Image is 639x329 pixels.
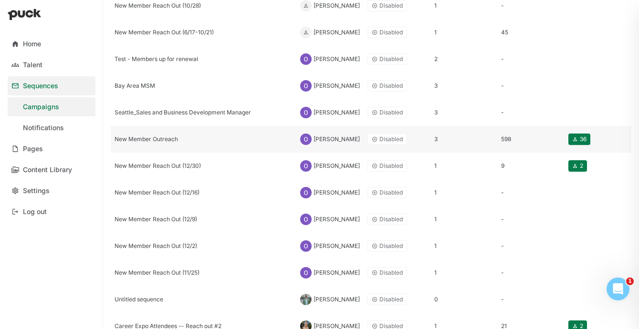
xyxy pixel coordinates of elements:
[434,29,493,36] div: 1
[115,29,293,36] div: New Member Reach Out (6/17-10/21)
[580,163,583,169] div: 2
[314,29,360,36] div: [PERSON_NAME]
[434,216,493,223] div: 1
[23,187,50,195] div: Settings
[314,82,360,89] div: [PERSON_NAME]
[23,124,64,132] div: Notifications
[8,97,95,116] a: Campaigns
[501,269,560,276] div: -
[115,269,293,276] div: New Member Reach Out (11/25)
[314,56,360,62] div: [PERSON_NAME]
[23,145,43,153] div: Pages
[501,56,560,62] div: -
[434,189,493,196] div: 1
[501,2,560,9] div: -
[501,163,560,169] div: 9
[379,243,403,249] div: Disabled
[314,296,360,303] div: [PERSON_NAME]
[626,278,634,285] span: 1
[314,189,360,196] div: [PERSON_NAME]
[8,76,95,95] a: Sequences
[314,163,360,169] div: [PERSON_NAME]
[23,82,58,90] div: Sequences
[314,109,360,116] div: [PERSON_NAME]
[580,136,587,143] div: 36
[434,109,493,116] div: 3
[434,2,493,9] div: 1
[501,243,560,249] div: -
[379,136,403,143] div: Disabled
[434,269,493,276] div: 1
[379,2,403,9] div: Disabled
[434,82,493,89] div: 3
[434,163,493,169] div: 1
[314,243,360,249] div: [PERSON_NAME]
[23,40,41,48] div: Home
[379,163,403,169] div: Disabled
[115,163,293,169] div: New Member Reach Out (12/30)
[115,2,293,9] div: New Member Reach Out (10/28)
[23,166,72,174] div: Content Library
[501,136,560,143] div: 598
[434,56,493,62] div: 2
[434,296,493,303] div: 0
[115,296,293,303] div: Untitled sequence
[115,56,293,62] div: Test - Members up for renewal
[379,189,403,196] div: Disabled
[8,118,95,137] a: Notifications
[434,243,493,249] div: 1
[8,139,95,158] a: Pages
[8,55,95,74] a: Talent
[115,136,293,143] div: New Member Outreach
[314,136,360,143] div: [PERSON_NAME]
[115,189,293,196] div: New Member Reach Out (12/16)
[434,136,493,143] div: 3
[501,82,560,89] div: -
[379,296,403,303] div: Disabled
[314,269,360,276] div: [PERSON_NAME]
[379,269,403,276] div: Disabled
[501,296,560,303] div: -
[501,216,560,223] div: -
[379,82,403,89] div: Disabled
[115,82,293,89] div: Bay Area MSM
[379,109,403,116] div: Disabled
[23,103,59,111] div: Campaigns
[115,243,293,249] div: New Member Reach Out (12/2)
[607,278,629,300] iframe: Intercom live chat
[115,216,293,223] div: New Member Reach Out (12/9)
[23,208,47,216] div: Log out
[379,56,403,62] div: Disabled
[314,2,360,9] div: [PERSON_NAME]
[501,189,560,196] div: -
[115,109,293,116] div: Seattle_Sales and Business Development Manager
[314,216,360,223] div: [PERSON_NAME]
[379,216,403,223] div: Disabled
[501,109,560,116] div: -
[8,160,95,179] a: Content Library
[379,29,403,36] div: Disabled
[23,61,42,69] div: Talent
[8,34,95,53] a: Home
[8,181,95,200] a: Settings
[501,29,560,36] div: 45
